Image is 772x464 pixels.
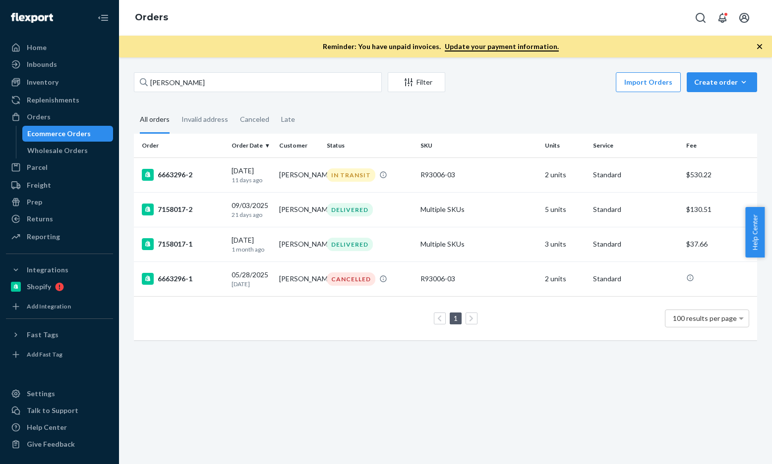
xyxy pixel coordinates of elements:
[388,72,445,92] button: Filter
[232,245,271,254] p: 1 month ago
[6,347,113,362] a: Add Fast Tag
[232,176,271,184] p: 11 days ago
[6,109,113,125] a: Orders
[232,166,271,184] div: [DATE]
[27,112,51,122] div: Orders
[27,302,71,310] div: Add Integration
[27,265,68,275] div: Integrations
[327,203,373,216] div: DELIVERED
[6,279,113,295] a: Shopify
[541,227,589,261] td: 3 units
[27,95,79,105] div: Replenishments
[6,419,113,435] a: Help Center
[6,194,113,210] a: Prep
[416,192,541,227] td: Multiple SKUs
[541,192,589,227] td: 5 units
[27,59,57,69] div: Inbounds
[27,439,75,449] div: Give Feedback
[27,389,55,399] div: Settings
[142,204,224,215] div: 7158017-2
[713,8,732,28] button: Open notifications
[275,192,323,227] td: [PERSON_NAME]
[11,13,53,23] img: Flexport logo
[27,162,48,172] div: Parcel
[388,77,445,87] div: Filter
[27,43,47,52] div: Home
[691,8,711,28] button: Open Search Box
[327,168,375,182] div: IN TRANSIT
[27,146,88,155] div: Wholesale Orders
[135,12,168,23] a: Orders
[140,106,170,134] div: All orders
[6,262,113,278] button: Integrations
[22,143,114,158] a: Wholesale Orders
[593,274,679,284] p: Standard
[232,235,271,254] div: [DATE]
[232,210,271,219] p: 21 days ago
[745,207,765,258] span: Help Center
[420,274,537,284] div: R93006-03
[232,270,271,288] div: 05/28/2025
[682,227,757,261] td: $37.66
[687,72,757,92] button: Create order
[275,227,323,261] td: [PERSON_NAME]
[27,350,62,359] div: Add Fast Tag
[593,239,679,249] p: Standard
[93,8,113,28] button: Close Navigation
[6,403,113,418] button: Talk to Support
[275,261,323,296] td: [PERSON_NAME]
[323,42,559,52] p: Reminder: You have unpaid invoices.
[142,238,224,250] div: 7158017-1
[445,42,559,52] a: Update your payment information.
[327,272,375,286] div: CANCELLED
[134,134,228,157] th: Order
[27,422,67,432] div: Help Center
[6,327,113,343] button: Fast Tags
[6,211,113,227] a: Returns
[593,205,679,214] p: Standard
[734,8,754,28] button: Open account menu
[279,141,319,150] div: Customer
[27,282,51,292] div: Shopify
[682,192,757,227] td: $130.51
[452,314,460,322] a: Page 1 is your current page
[181,106,228,132] div: Invalid address
[27,232,60,242] div: Reporting
[6,40,113,55] a: Home
[327,238,373,251] div: DELIVERED
[232,280,271,288] p: [DATE]
[616,72,681,92] button: Import Orders
[27,406,78,415] div: Talk to Support
[6,177,113,193] a: Freight
[6,92,113,108] a: Replenishments
[682,134,757,157] th: Fee
[709,434,762,459] iframe: Opens a widget where you can chat to one of our agents
[27,214,53,224] div: Returns
[6,74,113,90] a: Inventory
[27,197,42,207] div: Prep
[27,180,51,190] div: Freight
[323,134,416,157] th: Status
[240,106,269,132] div: Canceled
[27,77,59,87] div: Inventory
[416,227,541,261] td: Multiple SKUs
[134,72,382,92] input: Search orders
[416,134,541,157] th: SKU
[6,436,113,452] button: Give Feedback
[541,261,589,296] td: 2 units
[281,106,295,132] div: Late
[27,129,91,139] div: Ecommerce Orders
[142,169,224,181] div: 6663296-2
[593,170,679,180] p: Standard
[682,157,757,192] td: $530.22
[673,314,737,322] span: 100 results per page
[142,273,224,285] div: 6663296-1
[420,170,537,180] div: R93006-03
[6,159,113,175] a: Parcel
[6,56,113,72] a: Inbounds
[541,134,589,157] th: Units
[232,201,271,219] div: 09/03/2025
[6,299,113,314] a: Add Integration
[27,330,59,340] div: Fast Tags
[127,3,176,32] ol: breadcrumbs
